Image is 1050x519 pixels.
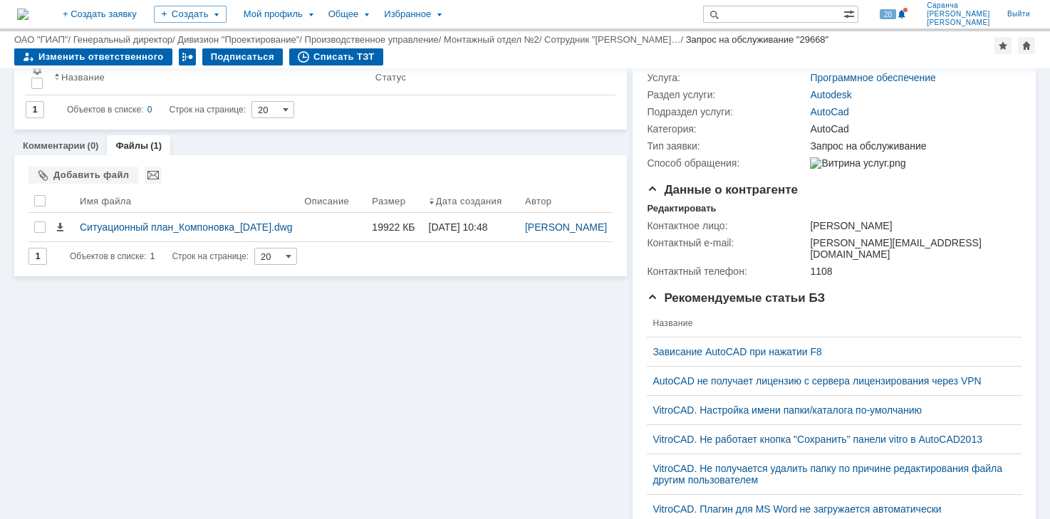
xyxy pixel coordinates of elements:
[1018,37,1035,54] div: Сделать домашней страницей
[74,189,298,213] th: Имя файла
[810,89,851,100] a: Autodesk
[372,196,405,206] div: Размер
[810,140,1014,152] div: Запрос на обслуживание
[444,34,539,45] a: Монтажный отдел №2
[647,310,1010,337] th: Название
[305,34,445,45] div: /
[54,221,66,233] span: Скачать файл
[647,220,807,231] div: Контактное лицо:
[70,251,146,261] span: Объектов в списке:
[653,404,1004,416] a: VitroCAD. Настройка имени папки/каталога по-умолчанию
[177,34,304,45] div: /
[31,65,43,76] span: Настройки
[429,221,488,233] div: [DATE] 10:48
[366,189,422,213] th: Размер
[519,189,613,213] th: Автор
[653,503,1004,515] a: VitroCAD. Плагин для MS Word не загружается автоматически
[423,189,519,213] th: Дата создания
[810,123,1014,135] div: AutoCad
[14,34,73,45] div: /
[647,266,807,277] div: Контактный телефон:
[927,19,990,27] span: [PERSON_NAME]
[880,9,896,19] span: 20
[810,237,1014,260] div: [PERSON_NAME][EMAIL_ADDRESS][DOMAIN_NAME]
[647,183,798,196] span: Данные о контрагенте
[70,248,249,265] i: Строк на странице:
[145,167,162,184] div: Отправить выбранные файлы
[525,196,552,206] div: Автор
[653,375,1004,387] a: AutoCAD не получает лицензию с сервера лицензирования через VPN
[305,34,439,45] a: Производственное управление
[67,101,246,118] i: Строк на странице:
[73,34,172,45] a: Генеральный директор
[647,140,807,152] div: Тип заявки:
[686,34,829,45] div: Запрос на обслуживание "29668"
[647,89,807,100] div: Раздел услуги:
[48,59,370,95] th: Название
[370,59,605,95] th: Статус
[927,1,990,10] span: Саранча
[653,434,1004,445] a: VitroCAD. Не работает кнопка "Сохранить" панели vitro в AutoCAD2013
[647,157,807,169] div: Способ обращения:
[179,48,196,65] div: Работа с массовостью
[544,34,680,45] a: Сотрудник "[PERSON_NAME]…
[80,196,131,206] div: Имя файла
[154,6,227,23] div: Создать
[647,237,807,248] div: Контактный e-mail:
[647,123,807,135] div: Категория:
[150,248,155,265] div: 1
[61,72,105,83] div: Название
[150,140,162,151] div: (1)
[436,196,502,206] div: Дата создания
[23,140,85,151] a: Комментарии
[444,34,544,45] div: /
[653,463,1004,486] a: VitroCAD. Не получается удалить папку по причине редактирования файла другим пользователем
[647,106,807,117] div: Подраздел услуги:
[843,6,858,20] span: Расширенный поиск
[177,34,299,45] a: Дивизион "Проектирование"
[88,140,99,151] div: (0)
[810,220,1014,231] div: [PERSON_NAME]
[17,9,28,20] img: logo
[647,203,716,214] div: Редактировать
[525,221,607,233] a: [PERSON_NAME]
[73,34,178,45] div: /
[67,105,143,115] span: Объектов в списке:
[994,37,1012,54] div: Добавить в избранное
[653,346,1004,357] a: Зависание AutoCAD при нажатии F8
[544,34,686,45] div: /
[927,10,990,19] span: [PERSON_NAME]
[375,72,406,83] div: Статус
[810,106,848,117] a: AutoCad
[17,9,28,20] a: Перейти на домашнюю страницу
[147,101,152,118] div: 0
[304,196,349,206] div: Описание
[372,221,417,233] div: 19922 КБ
[115,140,148,151] a: Файлы
[647,72,807,83] div: Услуга:
[810,72,936,83] a: Программное обеспечение
[14,34,68,45] a: ОАО "ГИАП"
[810,266,1014,277] div: 1108
[80,221,293,233] div: Ситуационный план_Компоновка_[DATE].dwg
[647,291,825,305] span: Рекомендуемые статьи БЗ
[810,157,905,169] img: Витрина услуг.png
